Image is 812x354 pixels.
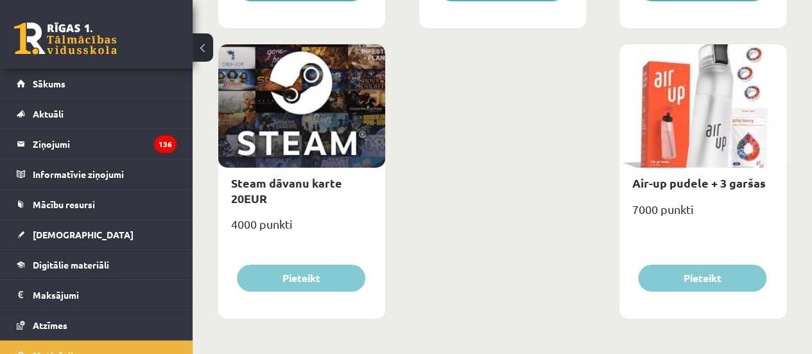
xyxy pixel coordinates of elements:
a: Maksājumi [17,280,177,310]
span: Atzīmes [33,319,67,331]
span: Mācību resursi [33,199,95,210]
a: Atzīmes [17,310,177,340]
a: Rīgas 1. Tālmācības vidusskola [14,22,117,55]
a: Aktuāli [17,99,177,128]
a: Air-up pudele + 3 garšas [632,175,766,190]
a: [DEMOGRAPHIC_DATA] [17,220,177,249]
legend: Maksājumi [33,280,177,310]
span: Aktuāli [33,108,64,119]
a: Sākums [17,69,177,98]
span: [DEMOGRAPHIC_DATA] [33,229,134,240]
legend: Informatīvie ziņojumi [33,159,177,189]
div: 4000 punkti [218,213,385,245]
button: Pieteikt [638,265,766,292]
a: Informatīvie ziņojumi [17,159,177,189]
button: Pieteikt [237,265,365,292]
legend: Ziņojumi [33,129,177,159]
a: Ziņojumi136 [17,129,177,159]
a: Steam dāvanu karte 20EUR [231,175,342,205]
span: Digitālie materiāli [33,259,109,270]
div: 7000 punkti [619,199,786,231]
a: Mācību resursi [17,190,177,219]
i: 136 [154,136,177,153]
a: Digitālie materiāli [17,250,177,279]
span: Sākums [33,78,65,89]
